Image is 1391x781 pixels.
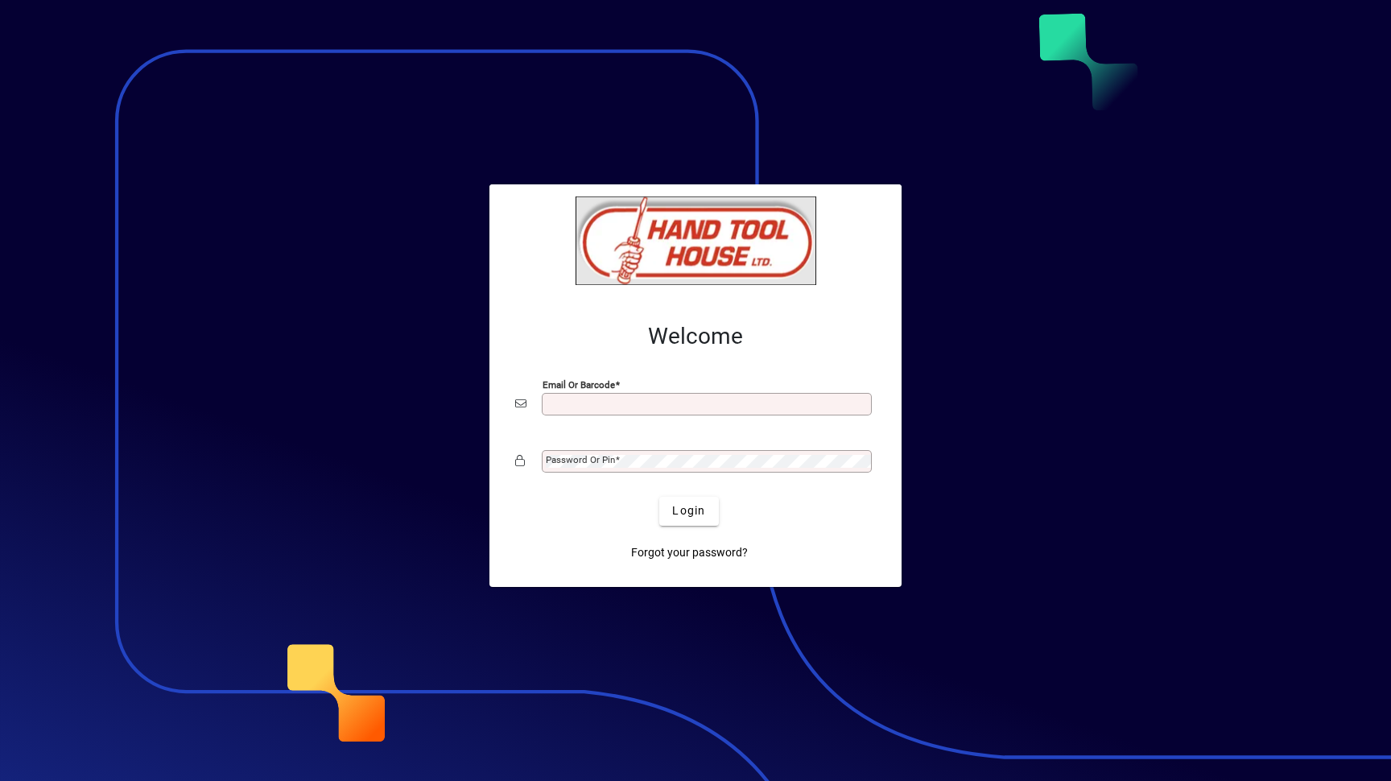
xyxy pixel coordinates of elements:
button: Login [659,497,718,526]
a: Forgot your password? [625,539,754,568]
span: Login [672,502,705,519]
mat-label: Email or Barcode [543,378,615,390]
mat-label: Password or Pin [546,454,615,465]
span: Forgot your password? [631,544,748,561]
h2: Welcome [515,323,876,350]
